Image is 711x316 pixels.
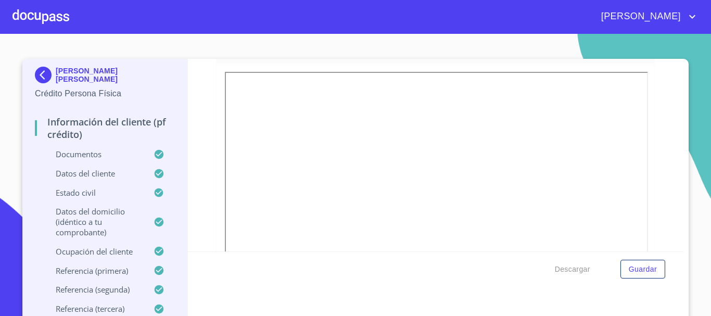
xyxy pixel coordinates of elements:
span: [PERSON_NAME] [593,8,686,25]
p: Referencia (primera) [35,266,154,276]
p: Referencia (segunda) [35,284,154,295]
p: Datos del cliente [35,168,154,179]
span: Guardar [629,263,657,276]
img: Docupass spot blue [35,67,56,83]
p: Datos del domicilio (idéntico a tu comprobante) [35,206,154,237]
p: Referencia (tercera) [35,304,154,314]
p: Estado Civil [35,187,154,198]
p: Crédito Persona Física [35,87,175,100]
span: Descargar [555,263,590,276]
button: Descargar [551,260,594,279]
p: Información del cliente (PF crédito) [35,116,175,141]
button: Guardar [620,260,665,279]
p: Documentos [35,149,154,159]
p: [PERSON_NAME] [PERSON_NAME] [56,67,175,83]
button: account of current user [593,8,699,25]
div: [PERSON_NAME] [PERSON_NAME] [35,67,175,87]
p: Ocupación del Cliente [35,246,154,257]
